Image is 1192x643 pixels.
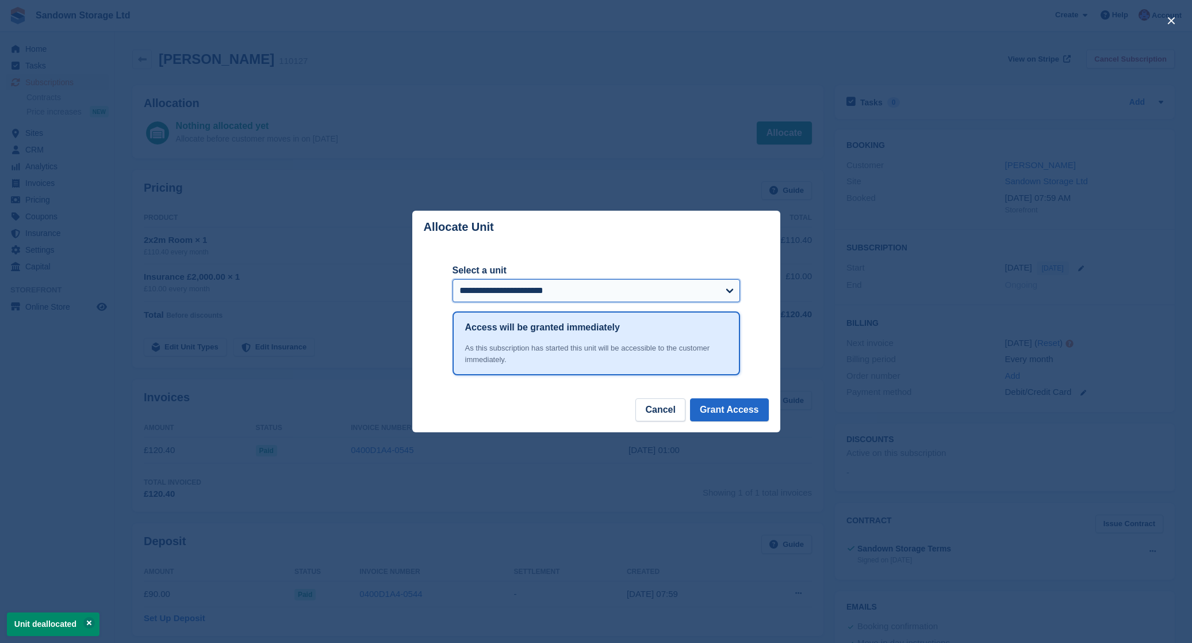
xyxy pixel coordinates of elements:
button: Grant Access [690,398,769,421]
div: As this subscription has started this unit will be accessible to the customer immediately. [465,343,727,365]
p: Allocate Unit [424,220,494,234]
p: Unit deallocated [7,612,99,636]
label: Select a unit [453,264,740,277]
button: close [1162,12,1180,30]
button: Cancel [635,398,685,421]
h1: Access will be granted immediately [465,321,620,334]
